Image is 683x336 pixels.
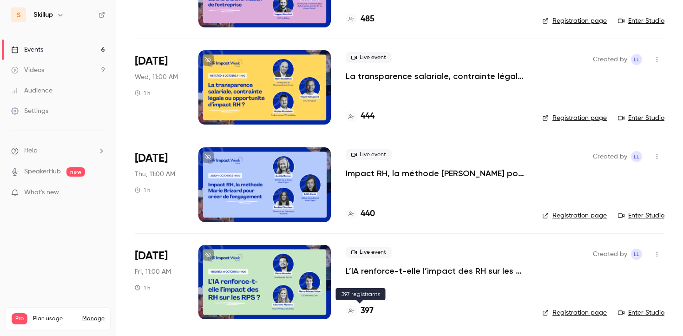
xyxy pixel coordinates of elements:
[17,10,21,20] span: S
[33,10,53,20] h6: Skillup
[11,86,53,95] div: Audience
[346,305,374,317] a: 397
[11,106,48,116] div: Settings
[631,151,642,162] span: Louise Le Guillou
[361,305,374,317] h4: 397
[542,113,607,123] a: Registration page
[631,54,642,65] span: Louise Le Guillou
[361,110,374,123] h4: 444
[135,186,151,194] div: 1 h
[346,149,392,160] span: Live event
[135,147,184,222] div: Oct 9 Thu, 11:00 AM (Europe/Paris)
[593,151,627,162] span: Created by
[24,188,59,198] span: What's new
[346,110,374,123] a: 444
[346,168,527,179] a: Impact RH, la méthode [PERSON_NAME] pour créer de l’engagement
[12,313,27,324] span: Pro
[82,315,105,323] a: Manage
[634,151,639,162] span: LL
[361,208,375,220] h4: 440
[346,208,375,220] a: 440
[135,50,184,125] div: Oct 8 Wed, 11:00 AM (Europe/Paris)
[346,265,527,277] a: L’IA renforce-t-elle l’impact des RH sur les RPS ?
[631,249,642,260] span: Louise Le Guillou
[94,189,105,197] iframe: Noticeable Trigger
[135,249,168,264] span: [DATE]
[593,54,627,65] span: Created by
[135,89,151,97] div: 1 h
[11,45,43,54] div: Events
[618,16,664,26] a: Enter Studio
[135,151,168,166] span: [DATE]
[24,167,61,177] a: SpeakerHub
[33,315,77,323] span: Plan usage
[346,247,392,258] span: Live event
[634,249,639,260] span: LL
[346,71,527,82] a: La transparence salariale, contrainte légale ou opportunité d’impact RH ?
[618,308,664,317] a: Enter Studio
[634,54,639,65] span: LL
[542,16,607,26] a: Registration page
[135,54,168,69] span: [DATE]
[346,52,392,63] span: Live event
[618,211,664,220] a: Enter Studio
[135,245,184,319] div: Oct 10 Fri, 11:00 AM (Europe/Paris)
[24,146,38,156] span: Help
[135,170,175,179] span: Thu, 11:00 AM
[135,267,171,277] span: Fri, 11:00 AM
[11,66,44,75] div: Videos
[542,211,607,220] a: Registration page
[361,13,374,26] h4: 485
[542,308,607,317] a: Registration page
[135,284,151,291] div: 1 h
[66,167,85,177] span: new
[346,13,374,26] a: 485
[593,249,627,260] span: Created by
[618,113,664,123] a: Enter Studio
[135,72,178,82] span: Wed, 11:00 AM
[11,146,105,156] li: help-dropdown-opener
